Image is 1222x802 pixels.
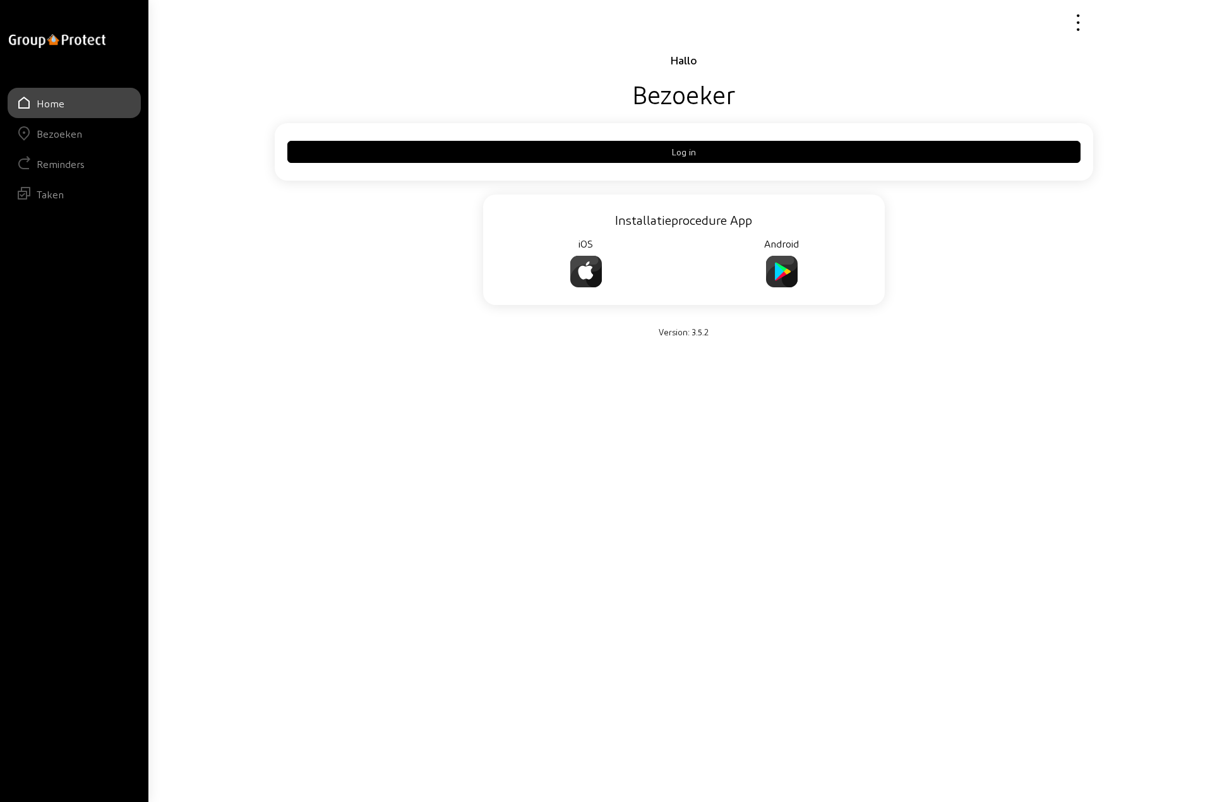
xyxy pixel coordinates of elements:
[275,78,1093,109] div: Bezoeker
[37,158,85,170] div: Reminders
[37,97,64,109] div: Home
[659,326,709,337] small: Version: 3.5.2
[496,212,872,227] h3: Installatieprocedure App
[37,128,82,140] div: Bezoeken
[9,34,105,48] img: logo-oneline.png
[496,237,676,249] h4: iOS
[8,88,141,118] a: Home
[275,52,1093,68] div: Hallo
[8,148,141,179] a: Reminders
[8,118,141,148] a: Bezoeken
[8,179,141,209] a: Taken
[37,188,64,200] div: Taken
[692,237,872,249] h4: Android
[287,141,1081,163] button: Log in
